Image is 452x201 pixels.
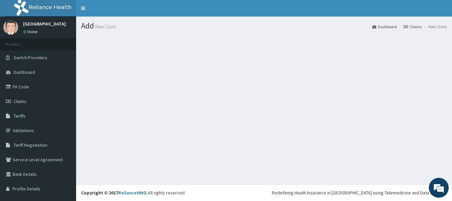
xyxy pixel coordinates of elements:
span: Switch Providers [14,55,47,61]
a: Dashboard [372,24,397,29]
span: Tariffs [14,113,25,119]
span: Claims [14,98,26,104]
a: Online [23,29,39,34]
img: User Image [3,20,18,35]
p: [GEOGRAPHIC_DATA] [23,22,66,26]
footer: All rights reserved. [76,184,452,201]
h1: Add [81,22,447,30]
a: Claims [404,24,422,29]
li: New Claim [422,24,447,29]
small: New Claim [94,24,116,29]
strong: Copyright © 2017 . [81,190,148,196]
div: Redefining Heath Insurance in [GEOGRAPHIC_DATA] using Telemedicine and Data Science! [272,189,447,196]
a: RelianceHMO [118,190,147,196]
span: Tariff Negotiation [14,142,47,148]
span: Dashboard [14,69,35,75]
